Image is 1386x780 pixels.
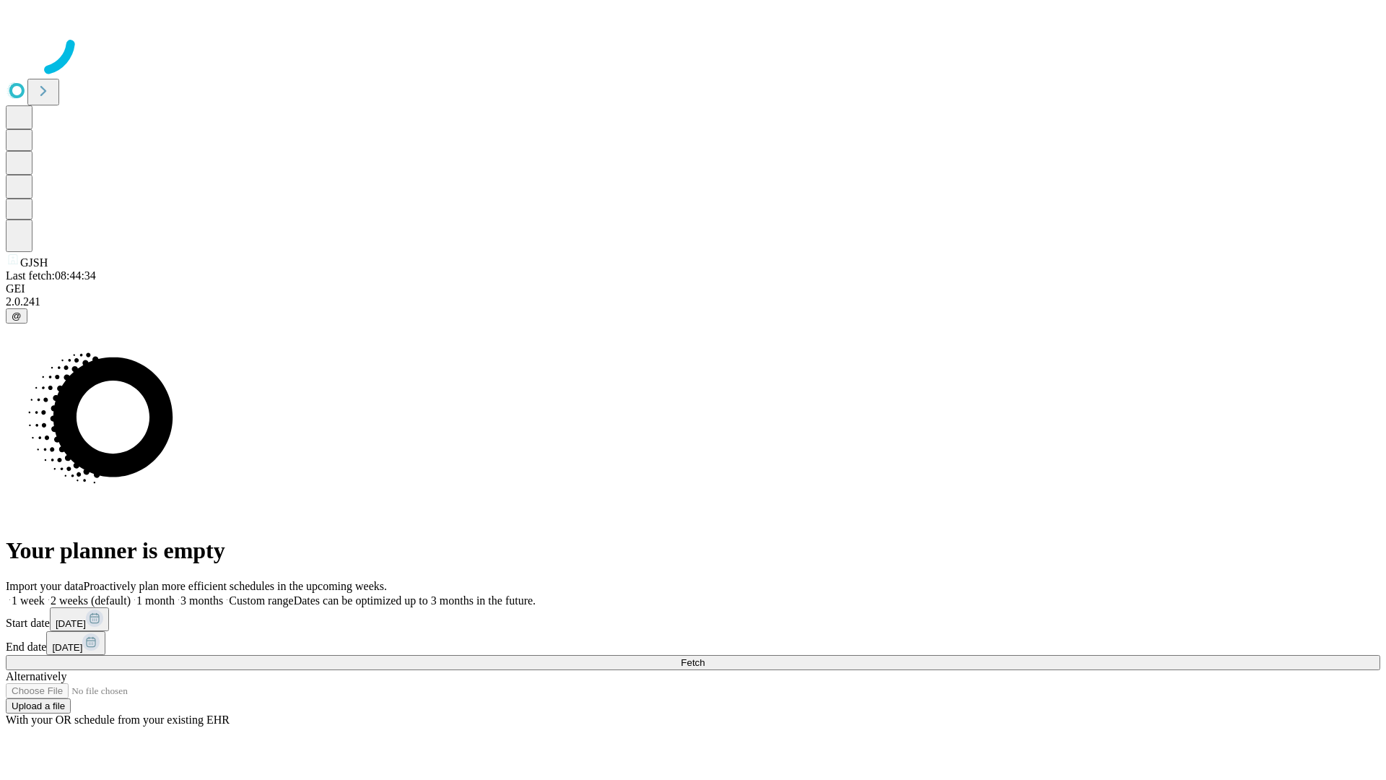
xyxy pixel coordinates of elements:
[681,657,705,668] span: Fetch
[180,594,223,607] span: 3 months
[20,256,48,269] span: GJSH
[84,580,387,592] span: Proactively plan more efficient schedules in the upcoming weeks.
[12,594,45,607] span: 1 week
[6,269,96,282] span: Last fetch: 08:44:34
[6,631,1380,655] div: End date
[6,670,66,682] span: Alternatively
[6,537,1380,564] h1: Your planner is empty
[6,580,84,592] span: Import your data
[6,698,71,714] button: Upload a file
[6,308,27,324] button: @
[52,642,82,653] span: [DATE]
[136,594,175,607] span: 1 month
[229,594,293,607] span: Custom range
[6,295,1380,308] div: 2.0.241
[6,282,1380,295] div: GEI
[50,607,109,631] button: [DATE]
[56,618,86,629] span: [DATE]
[51,594,131,607] span: 2 weeks (default)
[294,594,536,607] span: Dates can be optimized up to 3 months in the future.
[6,655,1380,670] button: Fetch
[12,311,22,321] span: @
[46,631,105,655] button: [DATE]
[6,607,1380,631] div: Start date
[6,714,230,726] span: With your OR schedule from your existing EHR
